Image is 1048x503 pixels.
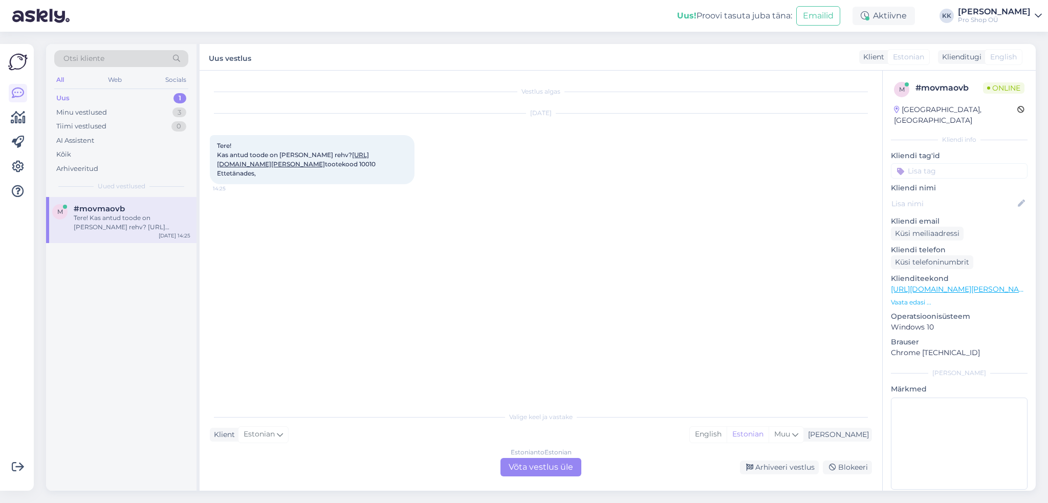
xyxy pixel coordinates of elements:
span: m [57,208,63,215]
div: Kliendi info [891,135,1028,144]
div: Kõik [56,149,71,160]
div: Võta vestlus üle [500,458,581,476]
div: Web [106,73,124,86]
div: Klient [859,52,884,62]
span: Otsi kliente [63,53,104,64]
span: m [899,85,905,93]
span: Muu [774,429,790,439]
div: KK [940,9,954,23]
div: All [54,73,66,86]
button: Emailid [796,6,840,26]
p: Operatsioonisüsteem [891,311,1028,322]
span: English [990,52,1017,62]
p: Märkmed [891,384,1028,395]
span: Uued vestlused [98,182,145,191]
p: Klienditeekond [891,273,1028,284]
div: [DATE] 14:25 [159,232,190,239]
span: Online [983,82,1024,94]
div: 0 [171,121,186,132]
span: Tere! Kas antud toode on [PERSON_NAME] rehv? tootekood 10010 Ettetänades, [217,142,376,177]
p: Windows 10 [891,322,1028,333]
div: [GEOGRAPHIC_DATA], [GEOGRAPHIC_DATA] [894,104,1017,126]
input: Lisa nimi [891,198,1016,209]
div: Klient [210,429,235,440]
a: [PERSON_NAME]Pro Shop OÜ [958,8,1042,24]
p: Kliendi nimi [891,183,1028,193]
div: 1 [173,93,186,103]
div: Minu vestlused [56,107,107,118]
div: Vestlus algas [210,87,872,96]
p: Brauser [891,337,1028,347]
div: Küsi meiliaadressi [891,227,964,240]
b: Uus! [677,11,696,20]
div: # movmaovb [915,82,983,94]
p: Kliendi tag'id [891,150,1028,161]
span: Estonian [244,429,275,440]
div: [DATE] [210,108,872,118]
div: Pro Shop OÜ [958,16,1031,24]
div: Tiimi vestlused [56,121,106,132]
span: #movmaovb [74,204,125,213]
div: Tere! Kas antud toode on [PERSON_NAME] rehv? [URL][DOMAIN_NAME][PERSON_NAME] tootekood 10010 Ette... [74,213,190,232]
div: Aktiivne [853,7,915,25]
div: Arhiveeritud [56,164,98,174]
div: 3 [172,107,186,118]
input: Lisa tag [891,163,1028,179]
div: Valige keel ja vastake [210,412,872,422]
div: Proovi tasuta juba täna: [677,10,792,22]
div: [PERSON_NAME] [891,368,1028,378]
a: [URL][DOMAIN_NAME][PERSON_NAME] [891,285,1032,294]
p: Kliendi telefon [891,245,1028,255]
div: English [690,427,727,442]
p: Chrome [TECHNICAL_ID] [891,347,1028,358]
div: Blokeeri [823,461,872,474]
div: Küsi telefoninumbrit [891,255,973,269]
div: Socials [163,73,188,86]
label: Uus vestlus [209,50,251,64]
div: Estonian [727,427,769,442]
p: Vaata edasi ... [891,298,1028,307]
p: Kliendi email [891,216,1028,227]
span: Estonian [893,52,924,62]
div: [PERSON_NAME] [958,8,1031,16]
div: AI Assistent [56,136,94,146]
div: Uus [56,93,70,103]
div: [PERSON_NAME] [804,429,869,440]
div: Klienditugi [938,52,981,62]
span: 14:25 [213,185,251,192]
div: Estonian to Estonian [511,448,572,457]
img: Askly Logo [8,52,28,72]
div: Arhiveeri vestlus [740,461,819,474]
